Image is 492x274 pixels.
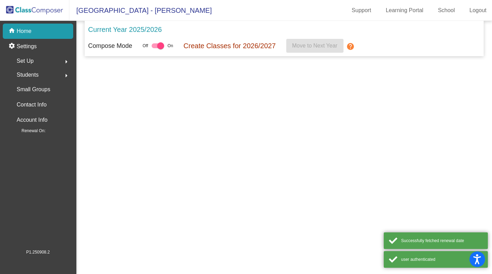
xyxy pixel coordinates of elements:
p: Small Groups [17,85,50,94]
span: Set Up [17,56,34,66]
p: Current Year 2025/2026 [88,24,162,35]
div: user authenticated [401,256,483,263]
a: School [432,5,460,16]
div: Successfully fetched renewal date [401,238,483,244]
p: Home [17,27,32,35]
span: Move to Next Year [292,43,338,49]
a: Logout [464,5,492,16]
button: Move to Next Year [286,39,343,53]
mat-icon: home [8,27,17,35]
span: On [168,43,173,49]
mat-icon: arrow_right [62,58,70,66]
mat-icon: settings [8,42,17,51]
p: Contact Info [17,100,46,110]
span: Renewal On: [10,128,45,134]
span: [GEOGRAPHIC_DATA] - [PERSON_NAME] [69,5,212,16]
a: Support [346,5,377,16]
a: Learning Portal [380,5,429,16]
p: Compose Mode [88,41,132,51]
mat-icon: help [346,42,355,51]
mat-icon: arrow_right [62,71,70,80]
span: Students [17,70,39,80]
p: Account Info [17,115,48,125]
p: Settings [17,42,37,51]
p: Create Classes for 2026/2027 [184,41,276,51]
span: Off [143,43,148,49]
